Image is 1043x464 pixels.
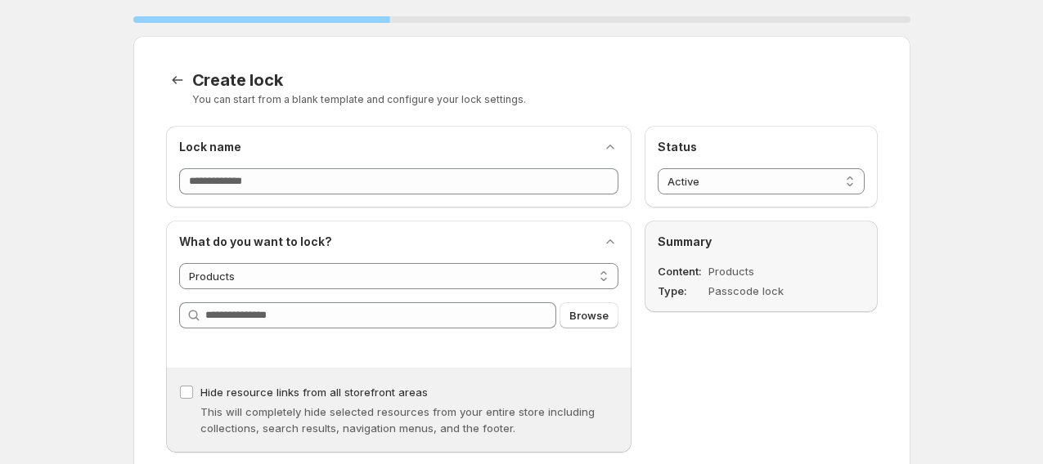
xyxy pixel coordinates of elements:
span: Create lock [192,70,283,90]
dt: Content: [658,263,705,279]
button: Browse [560,302,618,328]
p: You can start from a blank template and configure your lock settings. [192,93,878,106]
h2: Summary [658,234,865,250]
span: This will completely hide selected resources from your entire store including collections, search... [200,405,595,435]
dt: Type: [658,283,705,299]
h2: What do you want to lock? [179,234,332,250]
dd: Products [708,263,822,279]
dd: Passcode lock [708,283,822,299]
h2: Status [658,139,865,155]
span: Hide resource links from all storefront areas [200,386,428,399]
button: Back to templates [166,69,189,91]
span: Browse [569,307,609,323]
h2: Lock name [179,139,241,155]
